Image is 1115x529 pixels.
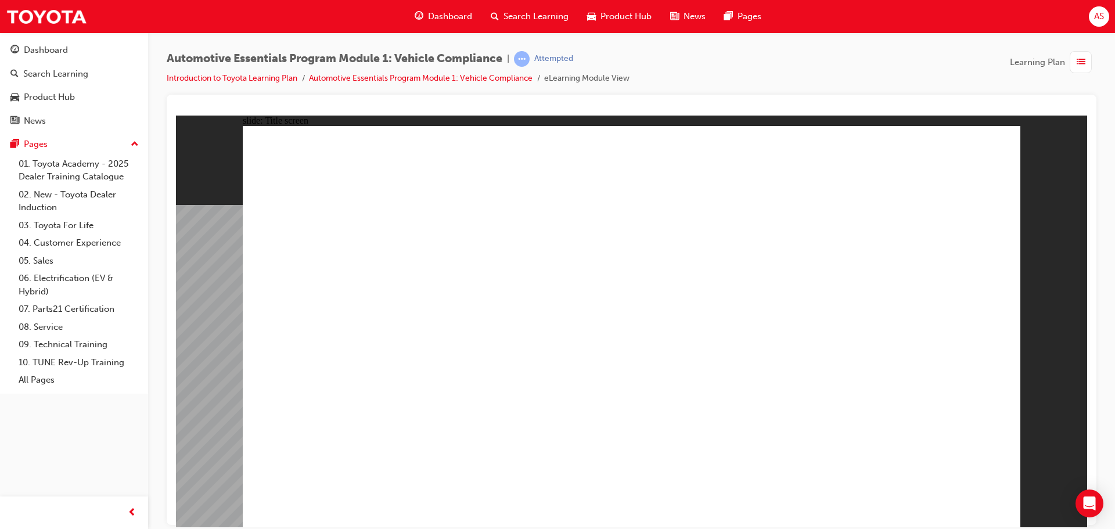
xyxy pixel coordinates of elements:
span: car-icon [10,92,19,103]
a: 01. Toyota Academy - 2025 Dealer Training Catalogue [14,155,143,186]
a: pages-iconPages [715,5,771,28]
span: | [507,52,509,66]
div: Pages [24,138,48,151]
span: Pages [738,10,761,23]
a: Search Learning [5,63,143,85]
a: news-iconNews [661,5,715,28]
span: prev-icon [128,506,136,520]
span: news-icon [670,9,679,24]
a: 10. TUNE Rev-Up Training [14,354,143,372]
span: pages-icon [724,9,733,24]
span: car-icon [587,9,596,24]
a: All Pages [14,371,143,389]
a: Introduction to Toyota Learning Plan [167,73,297,83]
button: AS [1089,6,1109,27]
a: search-iconSearch Learning [481,5,578,28]
span: guage-icon [415,9,423,24]
span: News [684,10,706,23]
a: 07. Parts21 Certification [14,300,143,318]
button: Learning Plan [1010,51,1096,73]
div: Dashboard [24,44,68,57]
span: guage-icon [10,45,19,56]
li: eLearning Module View [544,72,630,85]
div: Open Intercom Messenger [1076,490,1103,517]
a: 03. Toyota For Life [14,217,143,235]
span: search-icon [491,9,499,24]
span: news-icon [10,116,19,127]
button: DashboardSearch LearningProduct HubNews [5,37,143,134]
div: Search Learning [23,67,88,81]
a: 08. Service [14,318,143,336]
a: Dashboard [5,39,143,61]
span: Search Learning [503,10,569,23]
a: Automotive Essentials Program Module 1: Vehicle Compliance [309,73,533,83]
div: Attempted [534,53,573,64]
a: 04. Customer Experience [14,234,143,252]
a: 05. Sales [14,252,143,270]
span: AS [1094,10,1104,23]
button: Pages [5,134,143,155]
a: guage-iconDashboard [405,5,481,28]
span: pages-icon [10,139,19,150]
span: up-icon [131,137,139,152]
div: News [24,114,46,128]
a: 09. Technical Training [14,336,143,354]
span: search-icon [10,69,19,80]
span: Automotive Essentials Program Module 1: Vehicle Compliance [167,52,502,66]
div: Product Hub [24,91,75,104]
span: Learning Plan [1010,56,1065,69]
a: 06. Electrification (EV & Hybrid) [14,269,143,300]
span: list-icon [1077,55,1085,70]
span: learningRecordVerb_ATTEMPT-icon [514,51,530,67]
a: 02. New - Toyota Dealer Induction [14,186,143,217]
img: Trak [6,3,87,30]
a: Product Hub [5,87,143,108]
a: car-iconProduct Hub [578,5,661,28]
span: Dashboard [428,10,472,23]
span: Product Hub [600,10,652,23]
a: News [5,110,143,132]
